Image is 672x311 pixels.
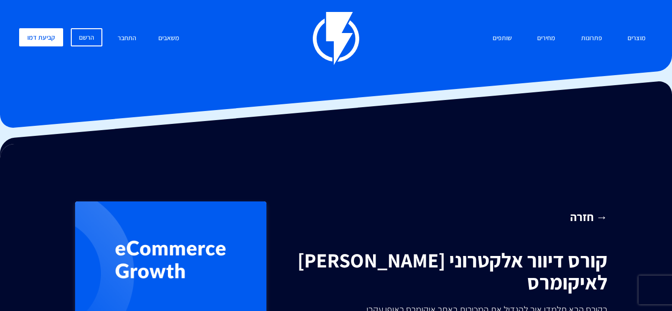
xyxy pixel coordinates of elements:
[620,28,653,49] a: מוצרים
[151,28,187,49] a: משאבים
[297,249,607,294] h1: קורס דיוור אלקטרוני [PERSON_NAME] לאיקומרס
[110,28,143,49] a: התחבר
[19,28,63,46] a: קביעת דמו
[71,28,102,46] a: הרשם
[574,28,609,49] a: פתרונות
[297,209,607,225] a: → חזרה
[485,28,519,49] a: שותפים
[530,28,562,49] a: מחירים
